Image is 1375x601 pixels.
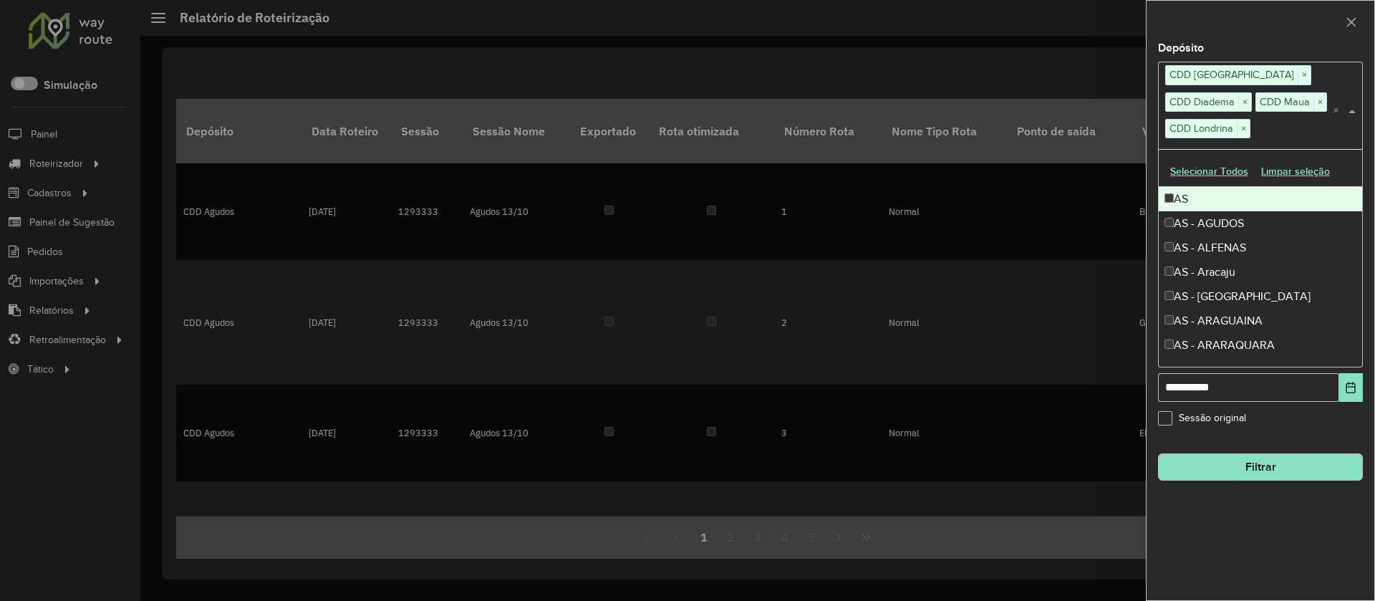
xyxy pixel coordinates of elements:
div: AS - Aracaju [1159,260,1362,284]
span: × [1237,120,1250,138]
div: AS - ALFENAS [1159,236,1362,260]
button: Choose Date [1339,373,1363,402]
span: CDD Diadema [1166,93,1238,110]
span: × [1298,67,1311,84]
span: CDD [GEOGRAPHIC_DATA] [1166,66,1298,83]
div: AS - ARAGUAINA [1159,309,1362,333]
div: AS - [GEOGRAPHIC_DATA] [1159,284,1362,309]
span: CDD Londrina [1166,120,1237,137]
button: Filtrar [1158,453,1363,481]
div: AS - AGUDOS [1159,211,1362,236]
div: AS - ARARAQUARA [1159,333,1362,357]
label: Sessão original [1158,410,1246,425]
span: × [1238,94,1251,111]
span: × [1313,94,1326,111]
label: Depósito [1158,39,1204,57]
button: Limpar seleção [1255,160,1336,183]
div: AS [1159,187,1362,211]
ng-dropdown-panel: Options list [1158,149,1363,367]
span: Clear all [1333,102,1345,120]
button: Selecionar Todos [1164,160,1255,183]
span: CDD Maua [1256,93,1313,110]
div: AS - AS Minas [1159,357,1362,382]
